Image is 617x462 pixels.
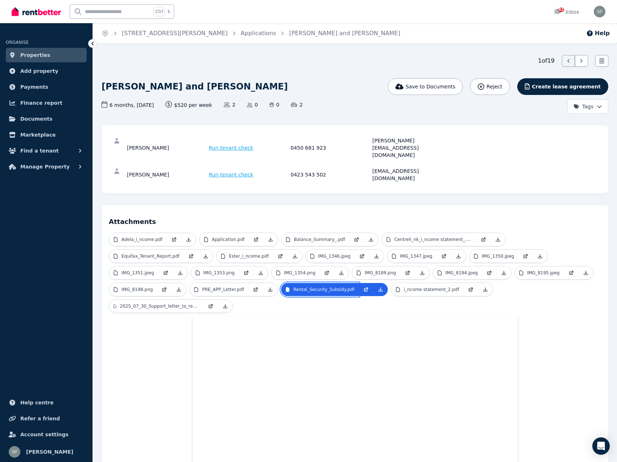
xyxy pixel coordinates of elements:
a: Open in new Tab [476,233,491,246]
div: Open Intercom Messenger [592,437,610,455]
p: IMG_8198.png [122,287,153,292]
a: Account settings [6,427,87,442]
a: Open in new Tab [349,233,364,246]
a: Application.pdf [200,233,249,246]
p: i_ncome statement_2.pdf [404,287,459,292]
span: Help centre [20,398,54,407]
span: [PERSON_NAME] [26,448,73,456]
p: IMG_1353.png [203,270,235,276]
p: IMG_1354.png [284,270,315,276]
span: $520 per week [165,101,212,109]
a: Marketplace [6,128,87,142]
a: IMG_1350.jpeg [469,250,519,263]
a: Download Attachment [173,266,188,279]
a: Download Attachment [364,233,378,246]
span: 1 of 19 [538,57,555,65]
a: Open in new Tab [184,250,198,263]
span: 0 [270,101,279,108]
p: Centreli_nk_i_ncome statement_.pdf [394,237,472,242]
span: 6 months , [DATE] [102,101,154,109]
a: Open in new Tab [355,250,369,263]
span: Tags [573,103,593,110]
a: PRE_APP_Letter.pdf [190,283,248,296]
button: Save to Documents [388,78,463,95]
a: IMG_1346.jpeg [306,250,355,263]
a: i_ncome statement_2.pdf [391,283,463,296]
a: Equifax_Tenant_Report.pdf [109,250,184,263]
a: Open in new Tab [203,300,218,313]
a: IMG_8195.jpeg [515,266,564,279]
a: Download Attachment [254,266,268,279]
a: Download Attachment [218,300,233,313]
a: Download Attachment [172,283,186,296]
a: IMG_8198.png [109,283,157,296]
p: 2025_07_30_Support_letter_to_real_estate_AN.pdf [120,303,199,309]
a: Download Attachment [478,283,493,296]
a: Open in new Tab [157,283,172,296]
p: Adela_i_ncome.pdf [122,237,163,242]
a: Add property [6,64,87,78]
button: Help [586,29,610,38]
a: Download Attachment [334,266,349,279]
a: IMG_8194.jpeg [433,266,482,279]
a: Ester_i_ncome.pdf [217,250,273,263]
a: Refer a friend [6,411,87,426]
a: Open in new Tab [482,266,497,279]
p: Rental_Security_Subsidy.pdf [293,287,354,292]
button: Create lease agreement [517,78,608,95]
a: Download Attachment [263,283,277,296]
p: Ester_i_ncome.pdf [229,253,269,259]
p: Balance_Summary_.pdf [294,237,345,242]
a: Download Attachment [451,250,466,263]
a: Payments [6,80,87,94]
a: Open in new Tab [249,233,263,246]
a: Download Attachment [373,283,388,296]
a: Open in new Tab [320,266,334,279]
span: 0 [247,101,258,108]
button: Manage Property [6,159,87,174]
a: Download Attachment [497,266,511,279]
a: Open in new Tab [248,283,263,296]
a: Open in new Tab [359,283,373,296]
a: Download Attachment [491,233,505,246]
a: Download Attachment [288,250,302,263]
a: Open in new Tab [167,233,181,246]
span: 2 [291,101,303,108]
p: IMG_8194.jpeg [445,270,478,276]
p: IMG_1350.jpeg [482,253,514,259]
a: IMG_1354.png [272,266,320,279]
a: Download Attachment [263,233,278,246]
a: Finance report [6,96,87,110]
span: Create lease agreement [532,83,601,90]
a: Download Attachment [369,250,384,263]
span: Run tenant check [209,144,254,151]
h1: [PERSON_NAME] and [PERSON_NAME] [102,81,288,92]
span: Properties [20,51,50,59]
span: 82 [558,8,564,12]
a: Centreli_nk_i_ncome statement_.pdf [382,233,476,246]
a: Help centre [6,395,87,410]
p: PRE_APP_Letter.pdf [202,287,244,292]
p: Application.pdf [212,237,244,242]
img: Steven Purcell [594,6,605,17]
span: Find a tenant [20,146,59,155]
span: ORGANISE [6,40,29,45]
p: IMG_8195.jpeg [527,270,560,276]
a: IMG_8189.png [352,266,400,279]
span: Run tenant check [209,171,254,178]
span: Marketplace [20,130,55,139]
button: Reject [470,78,510,95]
span: Documents [20,115,53,123]
nav: Breadcrumb [93,23,409,43]
span: Reject [486,83,502,90]
a: [PERSON_NAME] and [PERSON_NAME] [289,30,400,37]
span: Add property [20,67,58,75]
a: IMG_1353.png [191,266,239,279]
a: Applications [241,30,276,37]
span: 2 [224,101,235,108]
span: Account settings [20,430,69,439]
p: IMG_1347.jpeg [400,253,432,259]
a: Open in new Tab [518,250,533,263]
a: Download Attachment [415,266,429,279]
a: Balance_Summary_.pdf [281,233,349,246]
